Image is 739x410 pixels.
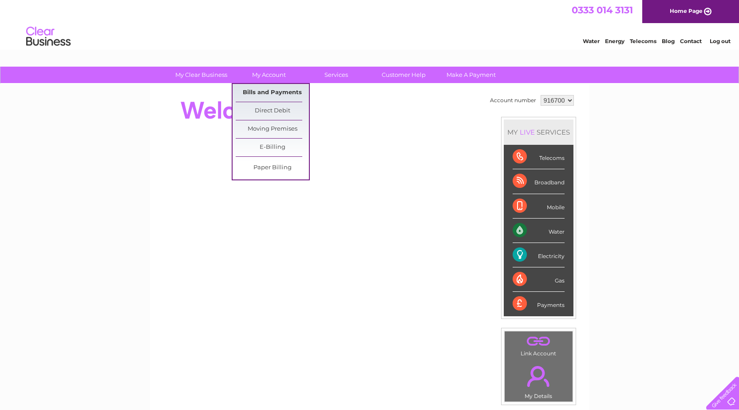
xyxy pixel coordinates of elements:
[367,67,440,83] a: Customer Help
[513,219,565,243] div: Water
[504,119,573,145] div: MY SERVICES
[518,128,537,136] div: LIVE
[507,361,570,392] a: .
[160,5,580,43] div: Clear Business is a trading name of Verastar Limited (registered in [GEOGRAPHIC_DATA] No. 3667643...
[236,102,309,120] a: Direct Debit
[488,93,538,108] td: Account number
[504,358,573,402] td: My Details
[513,243,565,267] div: Electricity
[710,38,731,44] a: Log out
[504,331,573,359] td: Link Account
[513,267,565,292] div: Gas
[300,67,373,83] a: Services
[165,67,238,83] a: My Clear Business
[26,23,71,50] img: logo.png
[513,169,565,194] div: Broadband
[435,67,508,83] a: Make A Payment
[662,38,675,44] a: Blog
[236,159,309,177] a: Paper Billing
[232,67,305,83] a: My Account
[236,120,309,138] a: Moving Premises
[630,38,656,44] a: Telecoms
[605,38,624,44] a: Energy
[680,38,702,44] a: Contact
[572,4,633,16] a: 0333 014 3131
[236,139,309,156] a: E-Billing
[507,334,570,349] a: .
[583,38,600,44] a: Water
[513,145,565,169] div: Telecoms
[513,292,565,316] div: Payments
[236,84,309,102] a: Bills and Payments
[513,194,565,219] div: Mobile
